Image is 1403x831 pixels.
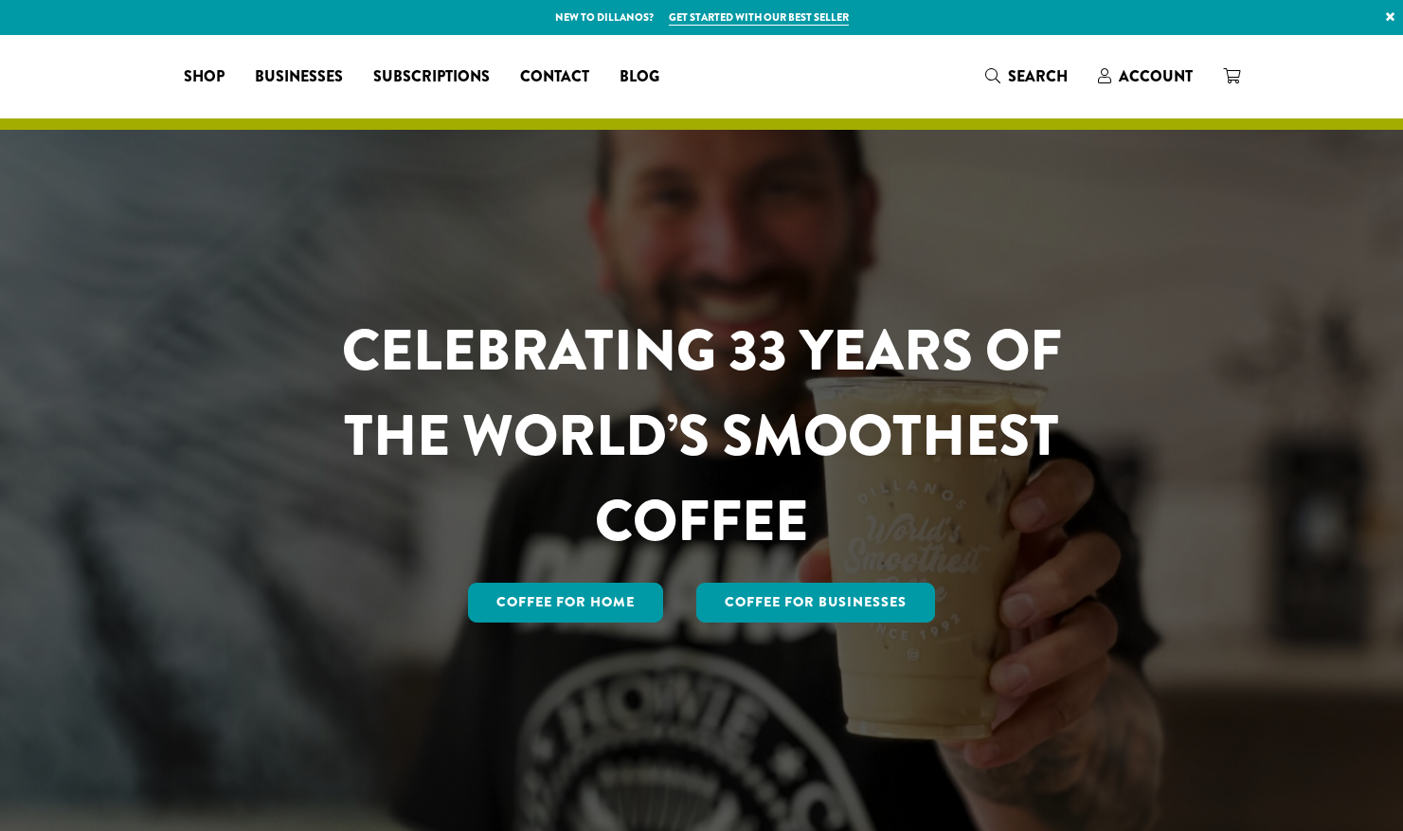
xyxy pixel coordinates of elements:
a: Shop [169,62,240,92]
a: Coffee for Home [468,583,663,623]
a: Coffee For Businesses [696,583,935,623]
span: Account [1119,65,1193,87]
span: Contact [520,65,589,89]
span: Subscriptions [373,65,490,89]
span: Shop [184,65,225,89]
span: Search [1008,65,1068,87]
a: Search [970,61,1083,92]
a: Get started with our best seller [669,9,849,26]
span: Blog [620,65,659,89]
h1: CELEBRATING 33 YEARS OF THE WORLD’S SMOOTHEST COFFEE [286,308,1118,564]
span: Businesses [255,65,343,89]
